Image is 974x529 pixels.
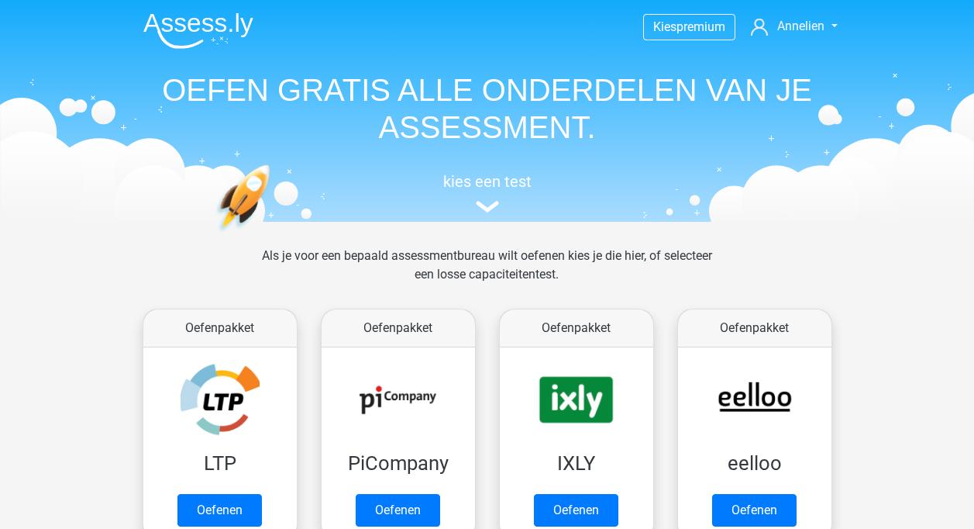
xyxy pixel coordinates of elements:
span: Kies [653,19,676,34]
a: Oefenen [177,494,262,527]
img: assessment [476,201,499,213]
h5: kies een test [131,172,844,191]
a: Kiespremium [644,16,735,37]
h1: OEFEN GRATIS ALLE ONDERDELEN VAN JE ASSESSMENT. [131,71,844,146]
a: Annelien [745,17,843,36]
a: Oefenen [712,494,797,527]
a: Oefenen [534,494,618,527]
a: kies een test [131,172,844,213]
img: oefenen [216,164,330,305]
img: Assessly [143,12,253,49]
a: Oefenen [356,494,440,527]
span: premium [676,19,725,34]
span: Annelien [777,19,824,33]
div: Als je voor een bepaald assessmentbureau wilt oefenen kies je die hier, of selecteer een losse ca... [250,247,724,303]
